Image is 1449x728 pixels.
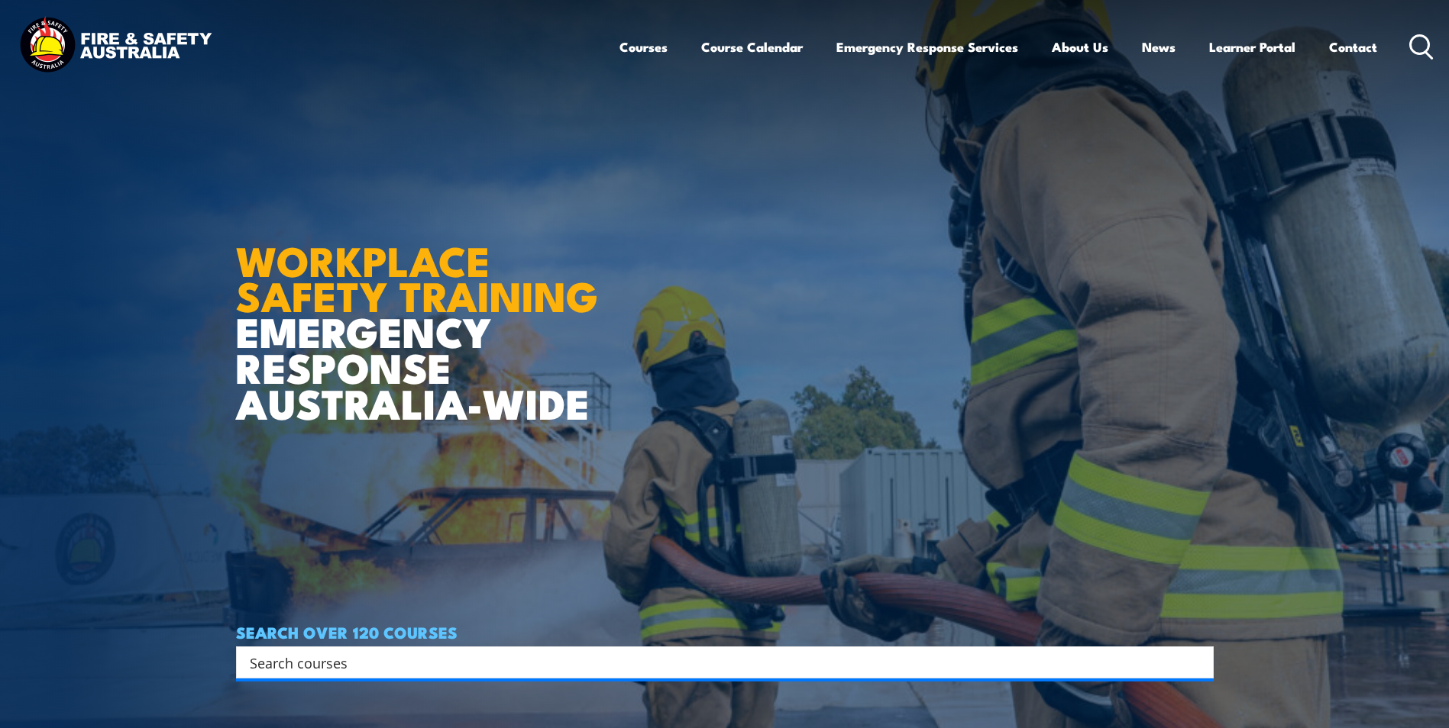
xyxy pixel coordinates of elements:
a: Emergency Response Services [836,27,1018,67]
a: Course Calendar [701,27,803,67]
strong: WORKPLACE SAFETY TRAINING [236,227,598,327]
a: Learner Portal [1209,27,1295,67]
a: Courses [619,27,668,67]
h4: SEARCH OVER 120 COURSES [236,623,1214,640]
h1: EMERGENCY RESPONSE AUSTRALIA-WIDE [236,204,610,420]
a: Contact [1329,27,1377,67]
form: Search form [253,652,1183,673]
button: Search magnifier button [1187,652,1208,673]
input: Search input [250,651,1180,674]
a: News [1142,27,1176,67]
a: About Us [1052,27,1108,67]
